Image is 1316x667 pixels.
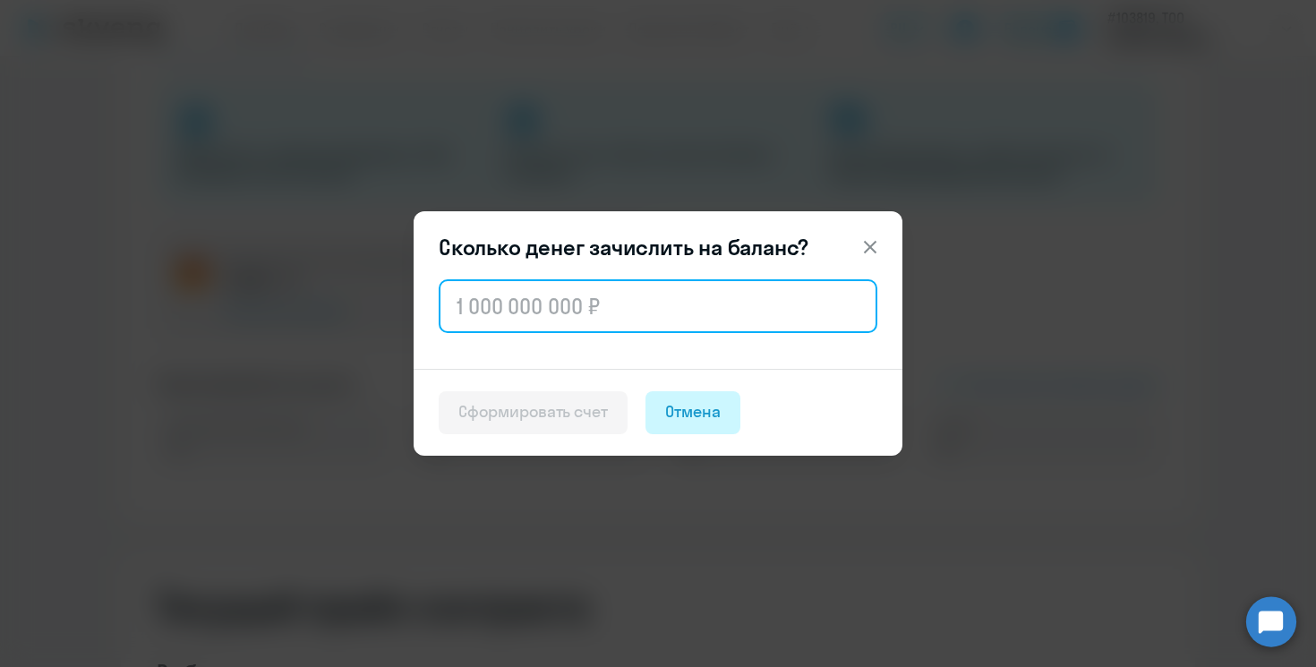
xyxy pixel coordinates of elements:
[645,391,740,434] button: Отмена
[414,233,902,261] header: Сколько денег зачислить на баланс?
[439,391,628,434] button: Сформировать счет
[665,400,721,423] div: Отмена
[458,400,608,423] div: Сформировать счет
[439,279,877,333] input: 1 000 000 000 ₽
